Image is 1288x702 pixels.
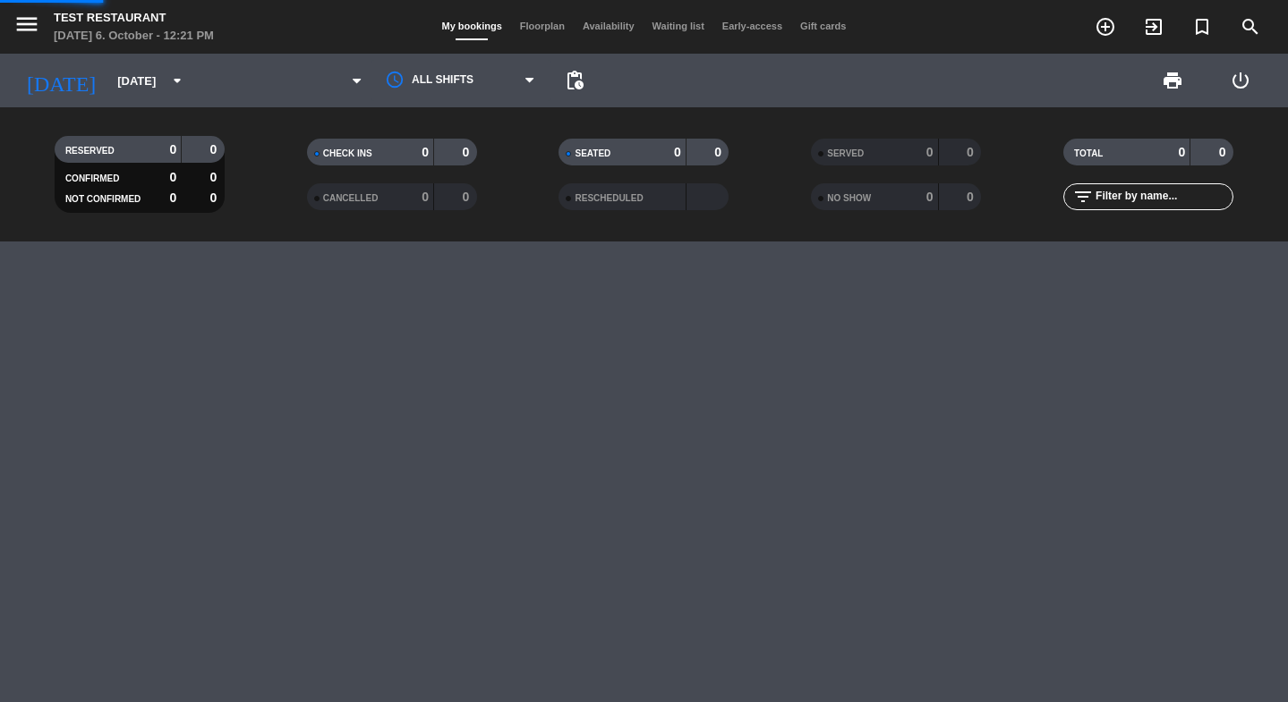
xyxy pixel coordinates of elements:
[1240,16,1261,38] i: search
[1143,16,1164,38] i: exit_to_app
[644,21,713,31] span: Waiting list
[462,145,472,159] strong: 0
[65,173,120,183] span: CONFIRMED
[169,170,176,184] strong: 0
[422,145,429,159] strong: 0
[13,61,108,100] i: [DATE]
[422,190,429,204] strong: 0
[967,190,977,204] strong: 0
[169,142,176,156] strong: 0
[713,21,791,31] span: Early-access
[1074,148,1103,158] span: TOTAL
[575,148,610,158] span: SEATED
[54,9,214,27] div: Test Restaurant
[967,145,977,159] strong: 0
[1230,70,1251,91] i: power_settings_new
[210,190,220,205] strong: 0
[1219,145,1229,159] strong: 0
[462,190,472,204] strong: 0
[827,148,864,158] span: SERVED
[714,145,724,159] strong: 0
[323,193,379,203] span: CANCELLED
[54,27,214,45] div: [DATE] 6. October - 12:21 PM
[827,193,871,203] span: NO SHOW
[323,148,372,158] span: CHECK INS
[210,170,220,184] strong: 0
[433,21,511,31] span: My bookings
[1094,187,1233,207] input: Filter by name...
[1207,54,1275,107] div: LOG OUT
[1191,16,1213,38] i: turned_in_not
[575,193,643,203] span: RESCHEDULED
[1162,70,1183,91] span: print
[13,11,40,38] i: menu
[65,194,141,204] span: NOT CONFIRMED
[674,145,681,159] strong: 0
[169,190,176,205] strong: 0
[511,21,574,31] span: Floorplan
[1179,145,1186,159] strong: 0
[1095,16,1116,38] i: add_circle_outline
[166,70,188,91] i: arrow_drop_down
[13,11,40,43] button: menu
[926,145,934,159] strong: 0
[1072,186,1094,207] i: filter_list
[65,146,115,156] span: RESERVED
[791,21,855,31] span: Gift cards
[564,70,585,91] span: pending_actions
[926,190,934,204] strong: 0
[210,142,220,156] strong: 0
[574,21,644,31] span: Availability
